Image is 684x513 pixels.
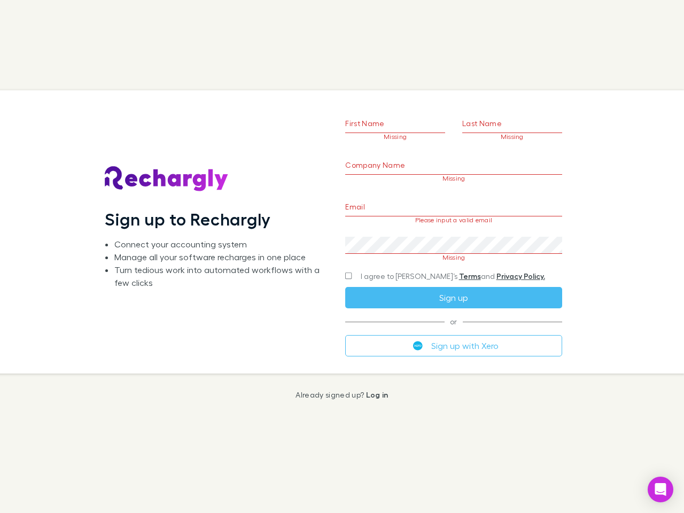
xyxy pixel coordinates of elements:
[361,271,545,282] span: I agree to [PERSON_NAME]’s and
[459,271,481,281] a: Terms
[462,133,562,141] p: Missing
[114,251,328,263] li: Manage all your software recharges in one place
[345,175,562,182] p: Missing
[366,390,388,399] a: Log in
[296,391,388,399] p: Already signed up?
[413,341,423,351] img: Xero's logo
[345,254,562,261] p: Missing
[345,133,445,141] p: Missing
[105,209,271,229] h1: Sign up to Rechargly
[648,477,673,502] div: Open Intercom Messenger
[345,216,562,224] p: Please input a valid email
[345,321,562,322] span: or
[345,335,562,356] button: Sign up with Xero
[496,271,545,281] a: Privacy Policy.
[105,166,229,192] img: Rechargly's Logo
[114,238,328,251] li: Connect your accounting system
[345,287,562,308] button: Sign up
[114,263,328,289] li: Turn tedious work into automated workflows with a few clicks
